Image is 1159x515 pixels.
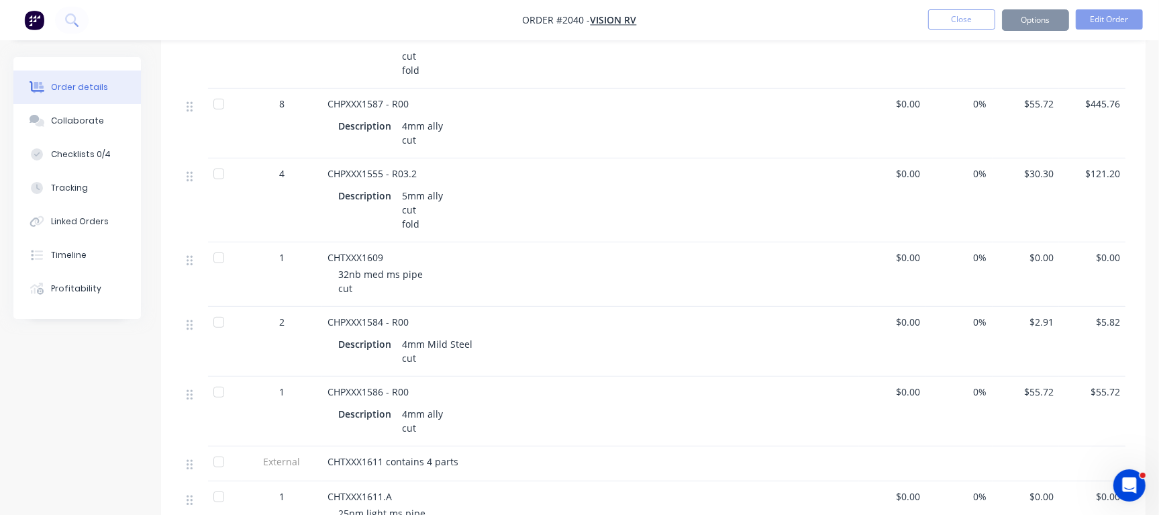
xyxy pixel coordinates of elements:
[13,272,141,306] button: Profitability
[1064,97,1120,111] span: $445.76
[338,334,397,354] div: Description
[327,385,409,398] span: CHPXXX1586 - R00
[1002,9,1069,31] button: Options
[51,148,111,160] div: Checklists 0/4
[13,138,141,171] button: Checklists 0/4
[1064,250,1120,265] span: $0.00
[51,283,101,295] div: Profitability
[864,385,920,399] span: $0.00
[13,238,141,272] button: Timeline
[397,334,478,368] div: 4mm Mild Steel cut
[279,167,285,181] span: 4
[13,71,141,104] button: Order details
[864,315,920,329] span: $0.00
[51,216,109,228] div: Linked Orders
[397,404,448,438] div: 4mm ally cut
[327,316,409,328] span: CHPXXX1584 - R00
[279,489,285,504] span: 1
[931,315,987,329] span: 0%
[864,250,920,265] span: $0.00
[51,115,104,127] div: Collaborate
[279,250,285,265] span: 1
[591,14,637,27] a: Vision RV
[998,385,1054,399] span: $55.72
[931,97,987,111] span: 0%
[51,249,87,261] div: Timeline
[279,315,285,329] span: 2
[931,385,987,399] span: 0%
[397,116,448,150] div: 4mm ally cut
[338,186,397,205] div: Description
[279,97,285,111] span: 8
[13,205,141,238] button: Linked Orders
[998,167,1054,181] span: $30.30
[338,116,397,136] div: Description
[931,250,987,265] span: 0%
[864,167,920,181] span: $0.00
[1064,385,1120,399] span: $55.72
[327,97,409,110] span: CHPXXX1587 - R00
[13,104,141,138] button: Collaborate
[864,489,920,504] span: $0.00
[1064,489,1120,504] span: $0.00
[247,455,317,469] span: External
[327,251,383,264] span: CHTXXX1609
[998,97,1054,111] span: $55.72
[279,385,285,399] span: 1
[51,81,108,93] div: Order details
[327,455,458,468] span: CHTXXX1611 contains 4 parts
[998,489,1054,504] span: $0.00
[397,186,448,234] div: 5mm ally cut fold
[931,167,987,181] span: 0%
[928,9,995,30] button: Close
[998,250,1054,265] span: $0.00
[51,182,88,194] div: Tracking
[1113,469,1146,502] iframe: Intercom live chat
[338,404,397,424] div: Description
[338,268,423,295] span: 32nb med ms pipe cut
[13,171,141,205] button: Tracking
[998,315,1054,329] span: $2.91
[327,490,392,503] span: CHTXXX1611.A
[327,167,417,180] span: CHPXXX1555 - R03.2
[1064,315,1120,329] span: $5.82
[523,14,591,27] span: Order #2040 -
[1064,167,1120,181] span: $121.20
[397,32,448,80] div: 4mm ally cut fold
[1076,9,1143,30] button: Edit Order
[24,10,44,30] img: Factory
[931,489,987,504] span: 0%
[864,97,920,111] span: $0.00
